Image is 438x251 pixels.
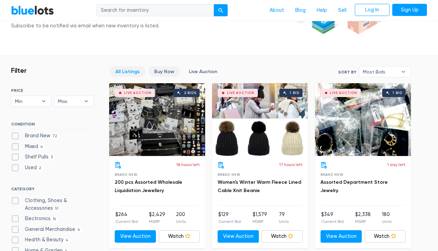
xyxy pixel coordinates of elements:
[36,96,51,106] b: ▾
[51,216,58,222] span: 16
[11,215,58,223] label: Electronics
[321,218,344,225] p: Current Bid
[115,230,156,243] a: View Auction
[387,162,405,168] p: 1 day left
[365,230,406,243] a: Watch
[321,173,343,176] span: Brand New
[37,165,44,171] span: 2
[11,164,44,172] label: Used
[176,162,200,168] p: 18 hours left
[355,218,371,225] p: MSRP
[355,211,371,225] li: $2,338
[11,236,71,244] label: Health & Beauty
[115,173,137,176] span: Brand New
[184,91,196,95] div: 2 bids
[115,179,182,193] a: 200 pcs Assorted Wholesale Liquidation Jewellery
[49,155,55,161] span: 3
[264,4,290,17] a: About
[11,22,161,30] div: Subscribe to be notified via email when new inventory is listed.
[338,69,356,75] label: Sort By
[290,4,311,17] a: Blog
[149,211,165,225] li: $2,429
[393,91,402,95] div: 1 bid
[11,226,82,233] label: General Merchandise
[11,5,54,15] a: BlueLots
[262,230,303,243] a: Watch
[382,211,392,225] li: 180
[11,66,27,75] h3: Filter
[50,133,60,139] span: 72
[124,91,151,95] div: Live Auction
[396,67,411,77] b: ▾
[149,218,165,225] p: MSRP
[218,230,259,243] a: View Auction
[176,218,186,225] p: Units
[253,218,267,225] p: MSRP
[75,227,82,233] span: 4
[279,162,303,168] p: 17 hours left
[363,67,397,77] span: Most Bids
[109,66,146,77] a: All Listings
[11,187,94,194] h6: CATEGORY
[355,4,389,16] a: Log In
[321,179,388,193] a: Assorted Department Store Jewelry.
[212,83,308,156] a: Live Auction 1 bid
[11,122,94,129] h6: CONDITION
[115,211,138,225] li: $264
[109,83,205,156] a: Live Auction 2 bids
[176,211,186,225] li: 200
[279,218,289,225] p: Units
[290,91,299,95] div: 1 bid
[382,218,392,225] p: Units
[11,153,55,161] label: Shelf Pulls
[315,83,411,156] a: Live Auction 1 bid
[311,4,333,17] a: Help
[321,230,362,243] a: View Auction
[253,211,267,225] li: $1,579
[58,96,81,106] span: Max
[148,66,180,77] a: Buy Now
[227,91,254,95] div: Live Auction
[115,218,138,225] p: Current Bid
[11,197,94,212] label: Clothing, Shoes & Accessories
[15,96,38,106] span: Min
[53,206,61,211] span: 51
[11,143,45,150] label: Mixed
[218,218,241,225] p: Current Bid
[11,132,60,140] label: Brand New
[218,173,240,176] span: Brand New
[392,4,427,16] a: Sign Up
[38,144,45,150] span: 4
[183,66,223,77] a: Live Auction
[159,230,200,243] a: Watch
[321,211,344,225] li: $349
[279,211,289,225] li: 79
[218,179,301,193] a: Women's Winter Warm Fleece Lined Cable Knit Beanie
[96,4,214,17] input: Search for inventory
[218,211,241,225] li: $129
[333,4,352,17] a: Sell
[11,88,94,93] h6: PRICE
[79,96,94,106] b: ▾
[330,91,357,95] div: Live Auction
[63,238,71,243] span: 4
